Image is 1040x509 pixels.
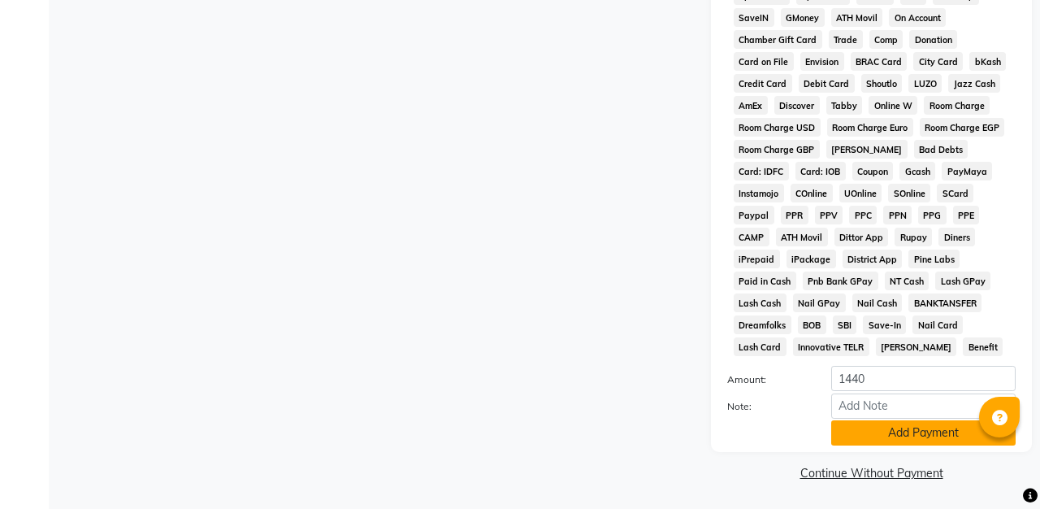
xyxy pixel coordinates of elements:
[831,420,1016,446] button: Add Payment
[734,272,796,290] span: Paid in Cash
[734,250,780,268] span: iPrepaid
[734,30,822,49] span: Chamber Gift Card
[869,30,903,49] span: Comp
[861,74,903,93] span: Shoutlo
[852,162,894,181] span: Coupon
[826,140,908,159] span: [PERSON_NAME]
[734,52,794,71] span: Card on File
[918,206,947,224] span: PPG
[849,206,877,224] span: PPC
[781,8,825,27] span: GMoney
[909,30,957,49] span: Donation
[734,162,789,181] span: Card: IDFC
[734,96,768,115] span: AmEx
[883,206,912,224] span: PPN
[942,162,992,181] span: PayMaya
[876,337,957,356] span: [PERSON_NAME]
[714,465,1029,482] a: Continue Without Payment
[924,96,990,115] span: Room Charge
[843,250,903,268] span: District App
[895,228,932,246] span: Rupay
[938,228,975,246] span: Diners
[953,206,980,224] span: PPE
[793,294,846,312] span: Nail GPay
[734,8,774,27] span: SaveIN
[851,52,908,71] span: BRAC Card
[734,118,821,137] span: Room Charge USD
[781,206,808,224] span: PPR
[786,250,836,268] span: iPackage
[829,30,863,49] span: Trade
[869,96,917,115] span: Online W
[863,315,906,334] span: Save-In
[791,184,833,202] span: COnline
[815,206,843,224] span: PPV
[803,272,878,290] span: Pnb Bank GPay
[734,184,784,202] span: Instamojo
[889,8,946,27] span: On Account
[734,140,820,159] span: Room Charge GBP
[969,52,1006,71] span: bKash
[793,337,869,356] span: Innovative TELR
[831,366,1016,391] input: Amount
[908,250,960,268] span: Pine Labs
[913,52,963,71] span: City Card
[734,315,791,334] span: Dreamfolks
[715,372,819,387] label: Amount:
[734,206,774,224] span: Paypal
[888,184,930,202] span: SOnline
[827,118,913,137] span: Room Charge Euro
[834,228,889,246] span: Dittor App
[948,74,1000,93] span: Jazz Cash
[795,162,846,181] span: Card: IOB
[800,52,844,71] span: Envision
[885,272,929,290] span: NT Cash
[799,74,855,93] span: Debit Card
[774,96,820,115] span: Discover
[899,162,935,181] span: Gcash
[734,294,786,312] span: Lash Cash
[831,394,1016,419] input: Add Note
[734,228,769,246] span: CAMP
[833,315,857,334] span: SBI
[776,228,828,246] span: ATH Movil
[920,118,1005,137] span: Room Charge EGP
[908,74,942,93] span: LUZO
[839,184,882,202] span: UOnline
[914,140,968,159] span: Bad Debts
[798,315,826,334] span: BOB
[908,294,981,312] span: BANKTANSFER
[826,96,863,115] span: Tabby
[852,294,903,312] span: Nail Cash
[935,272,990,290] span: Lash GPay
[734,74,792,93] span: Credit Card
[937,184,973,202] span: SCard
[734,337,786,356] span: Lash Card
[715,399,819,414] label: Note:
[831,8,883,27] span: ATH Movil
[963,337,1003,356] span: Benefit
[912,315,963,334] span: Nail Card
